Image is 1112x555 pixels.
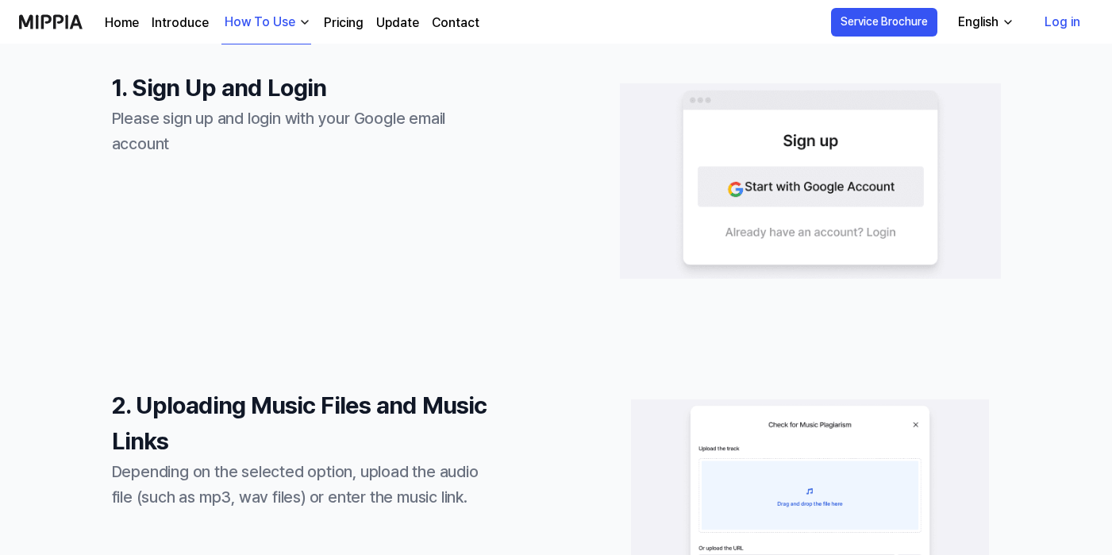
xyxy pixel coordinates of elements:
[105,13,139,33] a: Home
[955,13,1002,32] div: English
[112,70,493,106] h1: 1. Sign Up and Login
[112,106,493,156] div: Please sign up and login with your Google email account
[376,13,419,33] a: Update
[152,13,209,33] a: Introduce
[945,6,1024,38] button: English
[432,13,479,33] a: Contact
[221,1,311,44] button: How To Use
[298,16,311,29] img: down
[112,387,493,459] h1: 2. Uploading Music Files and Music Links
[620,82,1001,280] img: step1
[112,459,493,510] div: Depending on the selected option, upload the audio file (such as mp3, wav files) or enter the mus...
[831,8,937,37] button: Service Brochure
[324,13,364,33] a: Pricing
[221,13,298,32] div: How To Use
